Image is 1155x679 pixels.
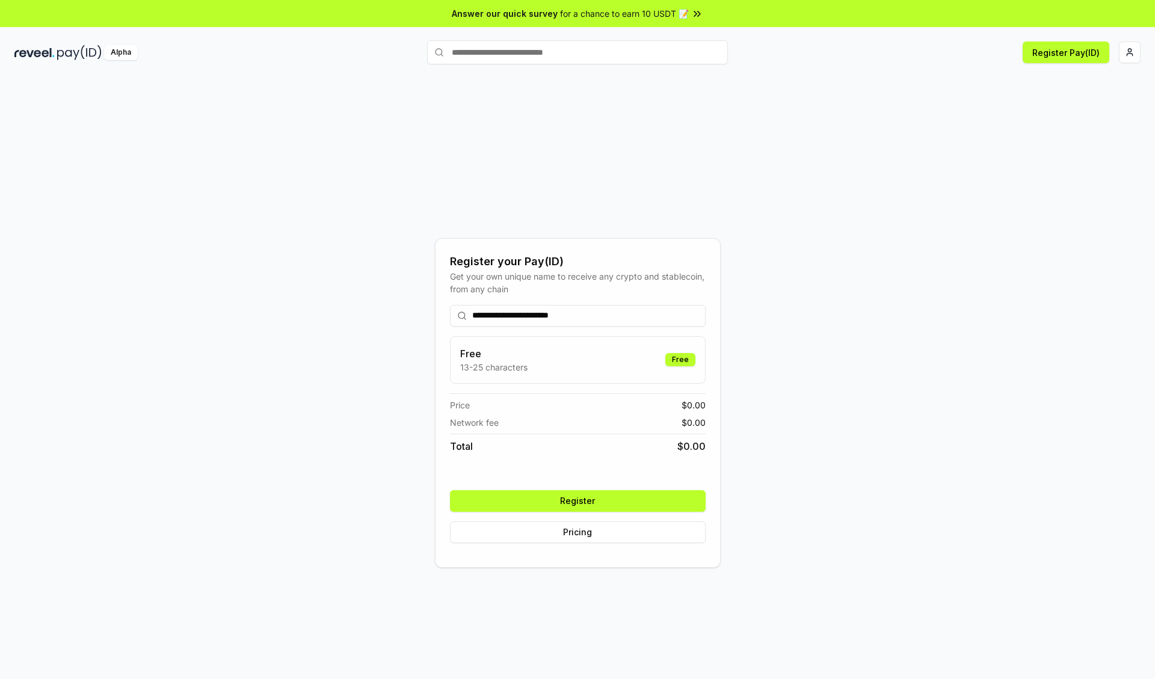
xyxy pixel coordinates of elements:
[450,439,473,453] span: Total
[450,399,470,411] span: Price
[665,353,695,366] div: Free
[677,439,706,453] span: $ 0.00
[57,45,102,60] img: pay_id
[450,270,706,295] div: Get your own unique name to receive any crypto and stablecoin, from any chain
[452,7,558,20] span: Answer our quick survey
[682,399,706,411] span: $ 0.00
[682,416,706,429] span: $ 0.00
[450,521,706,543] button: Pricing
[450,253,706,270] div: Register your Pay(ID)
[460,346,528,361] h3: Free
[450,416,499,429] span: Network fee
[560,7,689,20] span: for a chance to earn 10 USDT 📝
[14,45,55,60] img: reveel_dark
[460,361,528,373] p: 13-25 characters
[450,490,706,512] button: Register
[104,45,138,60] div: Alpha
[1023,41,1109,63] button: Register Pay(ID)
